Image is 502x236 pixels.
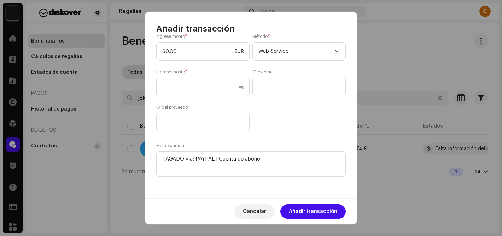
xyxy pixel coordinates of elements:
label: Ingrese monto [156,69,187,75]
label: Método [252,34,270,39]
div: dropdown trigger [335,43,340,60]
span: Cancelar [243,204,266,219]
span: Web Service [258,43,335,60]
span: EUR [234,49,244,55]
label: Ingrese monto [156,34,187,39]
label: Memorándum [156,143,184,148]
label: ID del proveedor [156,105,189,110]
span: Añadir transacción [156,23,235,34]
button: Añadir transacción [280,204,346,219]
label: ID externa [252,69,273,75]
button: Cancelar [234,204,275,219]
span: Añadir transacción [289,204,337,219]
